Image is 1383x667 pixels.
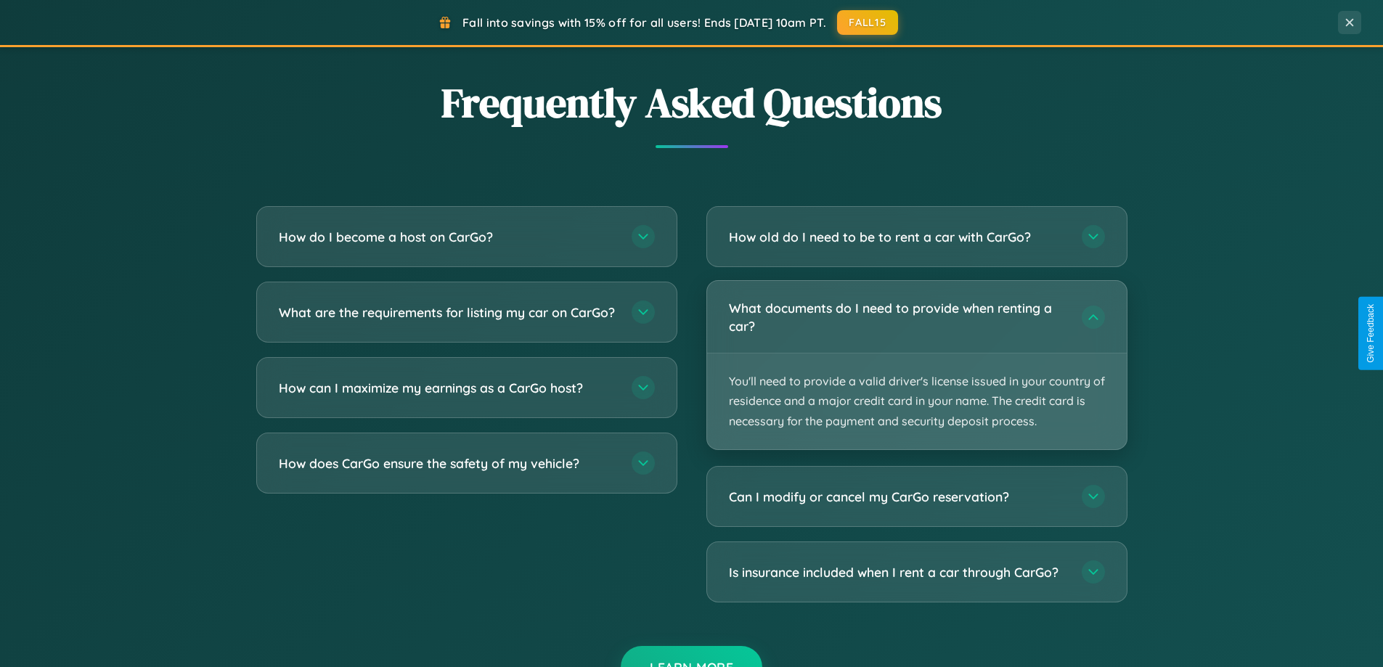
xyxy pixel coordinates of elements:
[279,303,617,322] h3: What are the requirements for listing my car on CarGo?
[279,228,617,246] h3: How do I become a host on CarGo?
[729,228,1067,246] h3: How old do I need to be to rent a car with CarGo?
[279,379,617,397] h3: How can I maximize my earnings as a CarGo host?
[462,15,826,30] span: Fall into savings with 15% off for all users! Ends [DATE] 10am PT.
[279,454,617,472] h3: How does CarGo ensure the safety of my vehicle?
[837,10,898,35] button: FALL15
[1366,304,1376,363] div: Give Feedback
[729,488,1067,506] h3: Can I modify or cancel my CarGo reservation?
[256,75,1127,131] h2: Frequently Asked Questions
[729,563,1067,581] h3: Is insurance included when I rent a car through CarGo?
[729,299,1067,335] h3: What documents do I need to provide when renting a car?
[707,353,1127,449] p: You'll need to provide a valid driver's license issued in your country of residence and a major c...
